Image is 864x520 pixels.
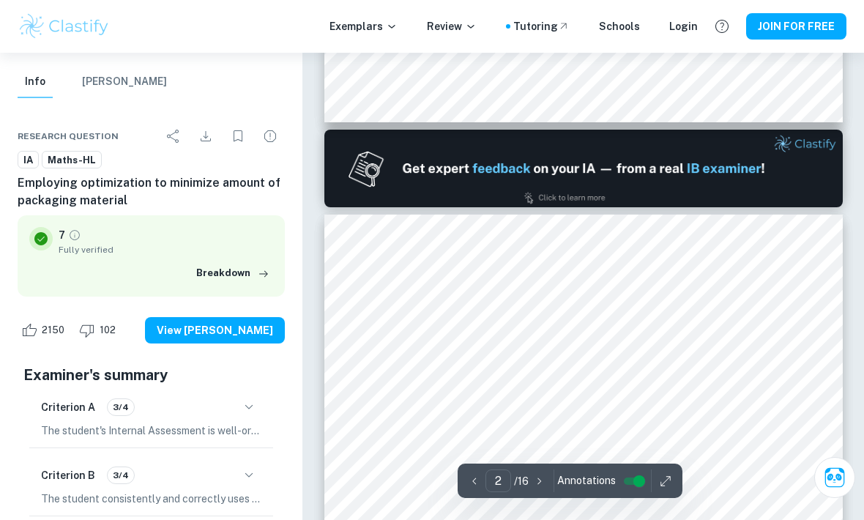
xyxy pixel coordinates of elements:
[514,473,529,489] p: / 16
[513,18,570,34] a: Tutoring
[75,319,124,342] div: Dislike
[18,66,53,98] button: Info
[329,18,398,34] p: Exemplars
[68,229,81,242] a: Grade fully verified
[256,122,285,151] div: Report issue
[42,151,102,169] a: Maths-HL
[669,18,698,34] a: Login
[145,317,285,343] button: View [PERSON_NAME]
[324,130,843,207] img: Ad
[710,14,734,39] button: Help and Feedback
[191,122,220,151] div: Download
[59,227,65,243] p: 7
[41,399,95,415] h6: Criterion A
[18,174,285,209] h6: Employing optimization to minimize amount of packaging material
[59,243,273,256] span: Fully verified
[92,323,124,338] span: 102
[193,262,273,284] button: Breakdown
[159,122,188,151] div: Share
[18,130,119,143] span: Research question
[41,423,261,439] p: The student's Internal Assessment is well-organized into sections, with clear subdivision of the ...
[18,319,72,342] div: Like
[746,13,846,40] button: JOIN FOR FREE
[599,18,640,34] a: Schools
[23,364,279,386] h5: Examiner's summary
[42,153,101,168] span: Maths-HL
[82,66,167,98] button: [PERSON_NAME]
[427,18,477,34] p: Review
[41,491,261,507] p: The student consistently and correctly uses correct mathematical notation, symbols, and terminolo...
[557,473,616,489] span: Annotations
[34,323,72,338] span: 2150
[18,153,38,168] span: IA
[18,151,39,169] a: IA
[108,401,134,414] span: 3/4
[108,469,134,482] span: 3/4
[18,12,111,41] img: Clastify logo
[41,467,95,483] h6: Criterion B
[814,457,855,498] button: Ask Clai
[223,122,253,151] div: Bookmark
